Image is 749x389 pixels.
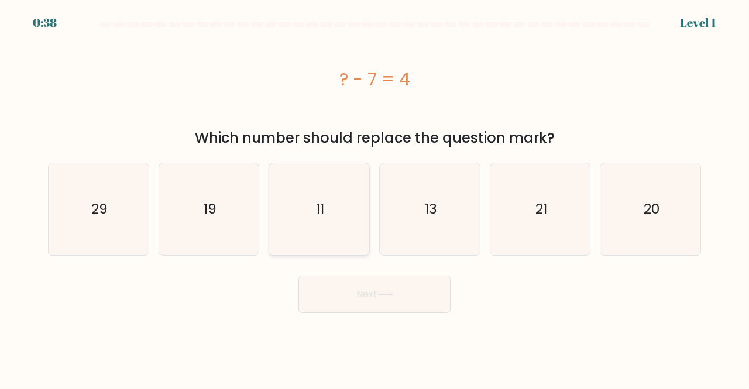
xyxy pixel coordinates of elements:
text: 20 [644,199,659,219]
text: 21 [535,199,547,219]
text: 19 [204,199,217,219]
div: 0:38 [33,14,57,32]
text: 29 [91,199,108,219]
text: 13 [424,199,437,219]
text: 11 [316,199,324,219]
div: ? - 7 = 4 [48,66,701,92]
div: Which number should replace the question mark? [55,128,694,149]
div: Level 1 [680,14,716,32]
button: Next [298,276,451,313]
